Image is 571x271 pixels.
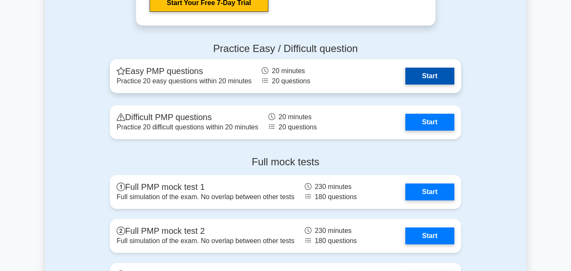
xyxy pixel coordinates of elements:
[110,156,461,168] h4: Full mock tests
[110,43,461,55] h4: Practice Easy / Difficult question
[405,114,454,131] a: Start
[405,227,454,244] a: Start
[405,183,454,200] a: Start
[405,68,454,85] a: Start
